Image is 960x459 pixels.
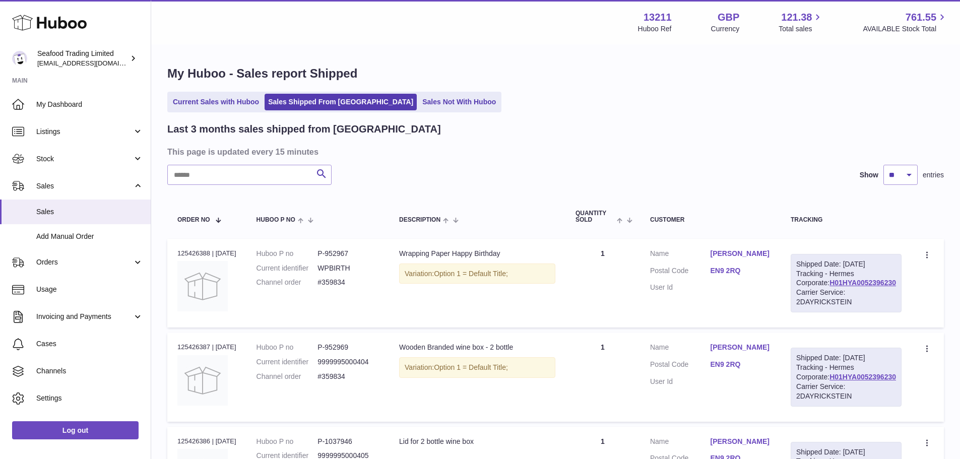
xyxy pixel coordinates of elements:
h1: My Huboo - Sales report Shipped [167,65,944,82]
a: 761.55 AVAILABLE Stock Total [863,11,948,34]
dd: P-952967 [317,249,379,258]
a: Log out [12,421,139,439]
strong: GBP [718,11,739,24]
div: Wrapping Paper Happy Birthday [399,249,555,258]
img: internalAdmin-13211@internal.huboo.com [12,51,27,66]
div: 125426388 | [DATE] [177,249,236,258]
div: Carrier Service: 2DAYRICKSTEIN [796,382,896,401]
dt: Postal Code [650,266,711,278]
span: Listings [36,127,133,137]
span: Option 1 = Default Title; [434,270,508,278]
img: no-photo.jpg [177,261,228,311]
div: Tracking - Hermes Corporate: [791,348,902,406]
a: [PERSON_NAME] [711,343,771,352]
div: Shipped Date: [DATE] [796,259,896,269]
div: Variation: [399,357,555,378]
div: Currency [711,24,740,34]
h3: This page is updated every 15 minutes [167,146,941,157]
a: Current Sales with Huboo [169,94,263,110]
div: Huboo Ref [638,24,672,34]
dt: Name [650,249,711,261]
img: no-photo.jpg [177,355,228,406]
a: Sales Not With Huboo [419,94,499,110]
dt: Huboo P no [257,343,318,352]
span: 121.38 [781,11,812,24]
dd: WPBIRTH [317,264,379,273]
dd: #359834 [317,372,379,381]
dt: Huboo P no [257,249,318,258]
dt: User Id [650,377,711,386]
span: Sales [36,181,133,191]
dt: Name [650,343,711,355]
h2: Last 3 months sales shipped from [GEOGRAPHIC_DATA] [167,122,441,136]
span: Order No [177,217,210,223]
label: Show [860,170,878,180]
div: Tracking [791,217,902,223]
div: Carrier Service: 2DAYRICKSTEIN [796,288,896,307]
span: Invoicing and Payments [36,312,133,321]
dt: User Id [650,283,711,292]
dd: #359834 [317,278,379,287]
span: My Dashboard [36,100,143,109]
a: EN9 2RQ [711,360,771,369]
span: Channels [36,366,143,376]
div: Variation: [399,264,555,284]
a: [PERSON_NAME] [711,249,771,258]
td: 1 [565,239,640,327]
span: Total sales [779,24,823,34]
span: Description [399,217,440,223]
span: Sales [36,207,143,217]
span: Stock [36,154,133,164]
div: Wooden Branded wine box - 2 bottle [399,343,555,352]
a: EN9 2RQ [711,266,771,276]
span: AVAILABLE Stock Total [863,24,948,34]
span: Cases [36,339,143,349]
strong: 13211 [644,11,672,24]
dd: 9999995000404 [317,357,379,367]
dt: Current identifier [257,357,318,367]
span: 761.55 [906,11,936,24]
div: Customer [650,217,771,223]
dt: Postal Code [650,360,711,372]
div: Shipped Date: [DATE] [796,353,896,363]
dt: Channel order [257,372,318,381]
td: 1 [565,333,640,421]
div: Lid for 2 bottle wine box [399,437,555,446]
a: 121.38 Total sales [779,11,823,34]
span: Huboo P no [257,217,295,223]
span: [EMAIL_ADDRESS][DOMAIN_NAME] [37,59,148,67]
span: Quantity Sold [575,210,614,223]
dt: Current identifier [257,264,318,273]
span: Add Manual Order [36,232,143,241]
span: entries [923,170,944,180]
div: Seafood Trading Limited [37,49,128,68]
dd: P-1037946 [317,437,379,446]
a: [PERSON_NAME] [711,437,771,446]
div: 125426387 | [DATE] [177,343,236,352]
span: Option 1 = Default Title; [434,363,508,371]
a: H01HYA0052396230 [829,373,896,381]
dt: Huboo P no [257,437,318,446]
a: H01HYA0052396230 [829,279,896,287]
dd: P-952969 [317,343,379,352]
span: Usage [36,285,143,294]
span: Orders [36,257,133,267]
div: Tracking - Hermes Corporate: [791,254,902,312]
dt: Name [650,437,711,449]
a: Sales Shipped From [GEOGRAPHIC_DATA] [265,94,417,110]
dt: Channel order [257,278,318,287]
span: Settings [36,394,143,403]
div: 125426386 | [DATE] [177,437,236,446]
div: Shipped Date: [DATE] [796,447,896,457]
